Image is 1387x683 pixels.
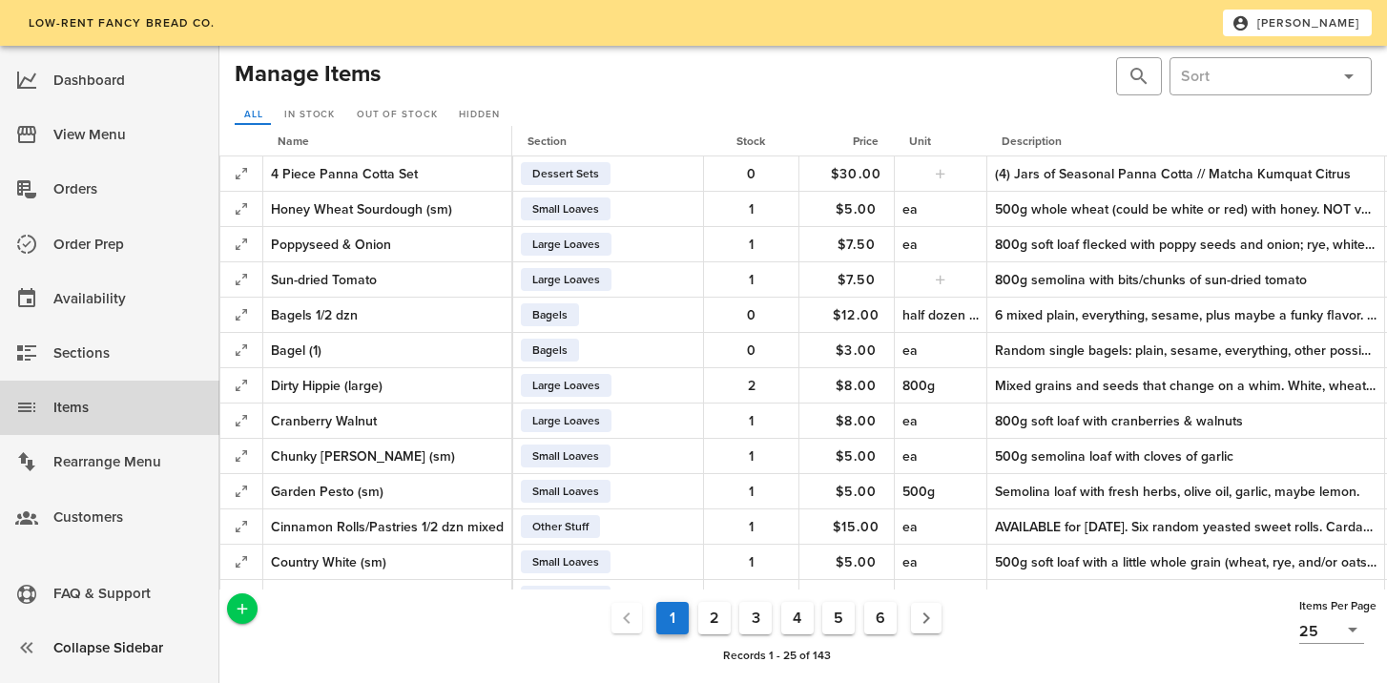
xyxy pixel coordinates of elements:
button: Expand Record [228,301,255,328]
span: Other Stuff [532,515,589,538]
button: $7.50 [825,262,886,297]
button: 1 [721,227,782,261]
button: 0 [721,156,782,191]
div: AVAILABLE for [DATE]. Six random yeasted sweet rolls. Cardamom or vanilla dough, filled with butt... [995,517,1377,537]
span: 1 [721,484,782,500]
span: $5.00 [825,201,886,217]
button: Expand Record [228,584,255,611]
span: $12.00 [825,307,886,323]
div: 4 Piece Panna Cotta Set [271,164,504,184]
span: Out of Stock [356,109,438,120]
th: Section [512,126,703,156]
div: Sections [53,338,204,369]
button: Goto Page 3 [739,602,772,634]
span: 0 [721,590,782,606]
div: Shop Settings [53,556,204,588]
button: 0 [721,333,782,367]
button: 1 [721,262,782,297]
button: Goto Page 5 [822,602,855,634]
div: ea [902,552,979,572]
span: $30.00 [825,166,886,182]
span: $4.00 [825,590,886,606]
div: Semolina loaf with fresh herbs, olive oil, garlic, maybe lemon. [995,482,1377,502]
button: Expand Record [228,337,255,363]
th: Name [262,126,512,156]
button: 0 [721,580,782,614]
span: 1 [721,237,782,253]
span: Dessert Sets [532,162,599,185]
div: ea [902,235,979,255]
button: Expand Record [228,231,255,258]
a: All [235,106,271,125]
a: In Stock [275,106,343,125]
div: Mixed grains and seeds that change on a whim. White, wheat, and rye flour; rolled oats, rye, whea... [995,376,1377,396]
div: ea [902,199,979,219]
button: $5.00 [825,474,886,508]
div: 500g semolina loaf with cloves of garlic [995,446,1377,466]
div: ea [902,411,979,431]
span: All [243,109,263,120]
button: Expand Record [228,372,255,399]
span: Name [278,135,309,148]
button: prepend icon [1128,65,1150,88]
button: 1 [721,509,782,544]
button: Expand Record [228,407,255,434]
span: Hidden [458,109,499,120]
span: Small Loaves [532,550,599,573]
button: 1 [721,192,782,226]
span: 1 [721,519,782,535]
button: 1 [721,474,782,508]
span: Large Loaves [532,409,600,432]
div: Dirty Hippie (large) [271,376,504,396]
button: Current Page, Page 1 [656,602,689,634]
button: [PERSON_NAME] [1223,10,1372,36]
span: Small Loaves [532,445,599,467]
span: 1 [721,448,782,465]
button: $5.00 [825,192,886,226]
button: Goto Page 6 [864,602,897,634]
span: 0 [721,307,782,323]
span: $8.00 [825,378,886,394]
button: $7.50 [825,227,886,261]
span: Large Loaves [532,268,600,291]
span: 1 [721,554,782,570]
span: $5.00 [825,448,886,465]
span: Large Loaves [532,233,600,256]
div: 25 [1299,623,1318,640]
button: $5.00 [825,439,886,473]
th: Stock [703,126,798,156]
span: $5.00 [825,484,886,500]
div: Dashboard [53,65,204,96]
div: half dozen mixed [902,305,979,325]
button: Add a New Record [227,593,258,624]
span: $5.00 [825,554,886,570]
span: Stock [736,135,765,148]
button: 1 [721,404,782,438]
a: Out of Stock [347,106,445,125]
span: Bagels [532,339,568,362]
div: 500g yeast loaf with white, whole wheat, rye, semolina flours and rolled oats. Soft & puffy. [995,588,1377,608]
th: Unit [894,126,986,156]
span: 0 [721,166,782,182]
div: ea [902,517,979,537]
div: ea [902,446,979,466]
div: View Menu [53,119,204,151]
div: Bagel (1) [271,341,504,361]
button: Next page [911,603,942,633]
div: Order Prep [53,229,204,260]
div: Rearrange Menu [53,446,204,478]
div: (4) Jars of Seasonal Panna Cotta // Matcha Kumquat Citrus [995,164,1377,184]
button: Expand Record [228,266,255,293]
th: Description [986,126,1384,156]
span: Small Loaves [532,586,599,609]
span: $15.00 [825,519,886,535]
span: $3.00 [825,342,886,359]
div: 800g semolina with bits/chunks of sun-dried tomato [995,270,1377,290]
button: 1 [721,439,782,473]
span: $7.50 [825,272,886,288]
span: $8.00 [825,413,886,429]
button: Expand Record [228,548,255,575]
span: 1 [721,201,782,217]
div: 800g soft loaf flecked with poppy seeds and onion; rye, white whole wheat, & semolina flours. [995,235,1377,255]
button: 2 [721,368,782,403]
